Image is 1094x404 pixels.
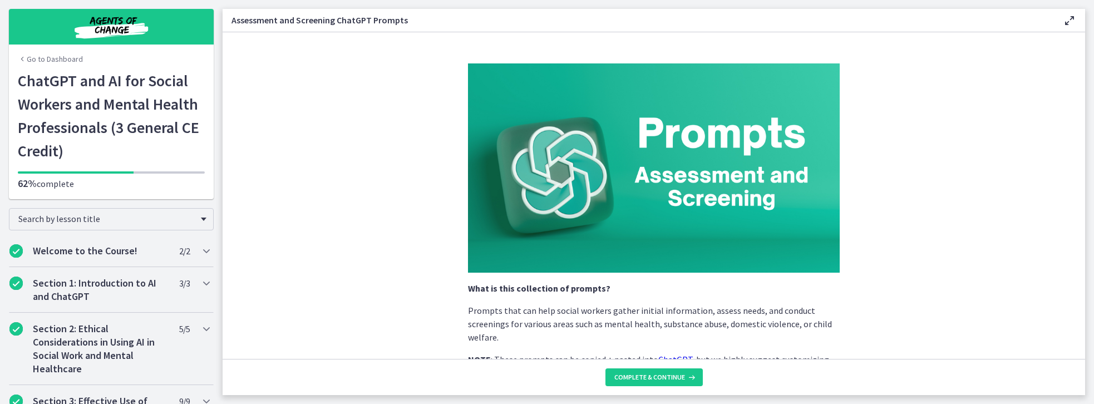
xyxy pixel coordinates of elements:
span: 5 / 5 [179,322,190,336]
h3: Assessment and Screening ChatGPT Prompts [231,13,1045,27]
a: ChatGPT [658,354,692,365]
strong: What is this collection of prompts? [468,283,610,294]
div: Search by lesson title [9,208,214,230]
img: Slides_for_Title_Slides_for_ChatGPT_and_AI_for_Social_Work_%2822%29.png [468,63,840,273]
i: Completed [9,244,23,258]
h2: Section 2: Ethical Considerations in Using AI in Social Work and Mental Healthcare [33,322,169,376]
h2: Welcome to the Course! [33,244,169,258]
i: Completed [9,277,23,290]
span: 62% [18,177,37,190]
img: Agents of Change [45,13,178,40]
span: 2 / 2 [179,244,190,258]
p: : These prompts can be copied + pasted into , but we highly suggest customizing them to meet your... [468,353,840,393]
a: Go to Dashboard [18,53,83,65]
i: Completed [9,322,23,336]
h2: Section 1: Introduction to AI and ChatGPT [33,277,169,303]
p: complete [18,177,205,190]
span: Search by lesson title [18,213,195,224]
h1: ChatGPT and AI for Social Workers and Mental Health Professionals (3 General CE Credit) [18,69,205,162]
button: Complete & continue [605,368,703,386]
span: 3 / 3 [179,277,190,290]
strong: NOTE [468,354,491,365]
p: Prompts that can help social workers gather initial information, assess needs, and conduct screen... [468,304,840,344]
span: Complete & continue [614,373,685,382]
